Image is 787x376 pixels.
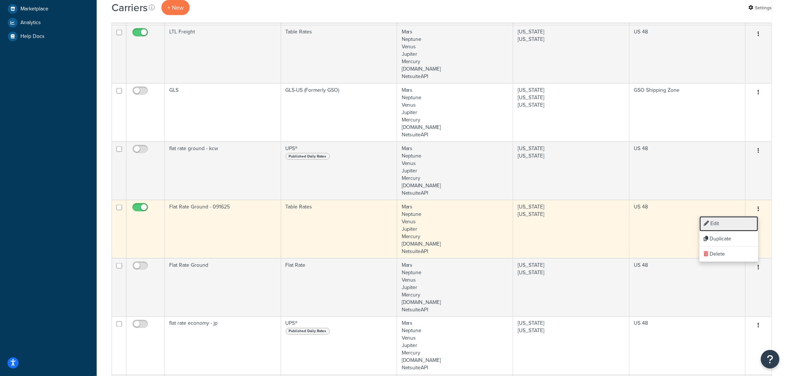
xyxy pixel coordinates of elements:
[513,142,629,200] td: [US_STATE] [US_STATE]
[630,25,746,83] td: US 48
[165,258,281,317] td: Flat Rate Ground
[6,16,91,29] a: Analytics
[513,258,629,317] td: [US_STATE] [US_STATE]
[749,3,772,13] a: Settings
[513,83,629,142] td: [US_STATE] [US_STATE] [US_STATE]
[20,6,48,12] span: Marketplace
[281,25,397,83] td: Table Rates
[281,258,397,317] td: Flat Rate
[6,30,91,43] a: Help Docs
[165,317,281,375] td: flat rate economy - jp
[630,317,746,375] td: US 48
[20,20,41,26] span: Analytics
[700,231,758,247] a: Duplicate
[281,200,397,258] td: Table Rates
[20,33,45,40] span: Help Docs
[700,216,758,231] a: Edit
[397,258,513,317] td: Mars Neptune Venus Jupiter Mercury [DOMAIN_NAME] NetsuiteAPI
[630,83,746,142] td: GSO Shipping Zone
[112,0,148,15] h1: Carriers
[513,317,629,375] td: [US_STATE] [US_STATE]
[513,25,629,83] td: [US_STATE] [US_STATE]
[286,153,330,160] span: Published Daily Rates
[286,328,330,335] span: Published Daily Rates
[6,2,91,16] a: Marketplace
[165,142,281,200] td: flat rate ground - kcw
[281,317,397,375] td: UPS®
[281,83,397,142] td: GLS-US (Formerly GSO)
[165,83,281,142] td: GLS
[700,247,758,262] a: Delete
[630,142,746,200] td: US 48
[397,83,513,142] td: Mars Neptune Venus Jupiter Mercury [DOMAIN_NAME] NetsuiteAPI
[165,25,281,83] td: LTL Freight
[630,258,746,317] td: US 48
[165,200,281,258] td: Flat Rate Ground - 091625
[761,350,780,369] button: Open Resource Center
[397,25,513,83] td: Mars Neptune Venus Jupiter Mercury [DOMAIN_NAME] NetsuiteAPI
[397,317,513,375] td: Mars Neptune Venus Jupiter Mercury [DOMAIN_NAME] NetsuiteAPI
[281,142,397,200] td: UPS®
[513,200,629,258] td: [US_STATE] [US_STATE]
[397,142,513,200] td: Mars Neptune Venus Jupiter Mercury [DOMAIN_NAME] NetsuiteAPI
[397,200,513,258] td: Mars Neptune Venus Jupiter Mercury [DOMAIN_NAME] NetsuiteAPI
[630,200,746,258] td: US 48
